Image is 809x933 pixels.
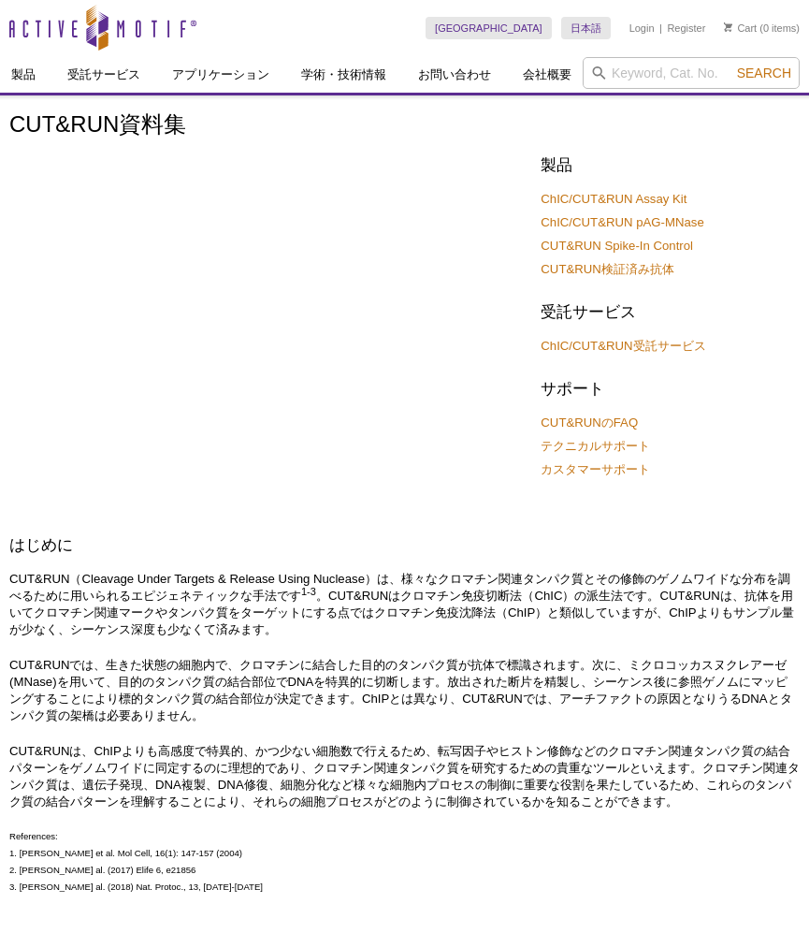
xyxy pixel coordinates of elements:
a: 会社概要 [512,57,583,93]
a: 学術・技術情報 [290,57,397,93]
li: | [659,17,662,39]
a: CUT&RUN Spike-In Control [541,238,693,255]
h2: はじめに [9,534,800,557]
a: 日本語 [561,17,611,39]
p: CUT&RUNでは、生きた状態の細胞内で、クロマチンに結合した目的のタンパク質が抗体で標識されます。次に、ミクロコッカスヌクレアーゼ(MNase)を用いて、目的のタンパク質の結合部位でDNAを特... [9,657,800,724]
a: ChIC/CUT&RUN Assay Kit [541,191,686,208]
img: Your Cart [724,22,732,32]
a: ChIC/CUT&RUN pAG-MNase [541,214,703,231]
a: CUT&RUNのFAQ [541,415,638,431]
span: Search [737,66,791,80]
a: [GEOGRAPHIC_DATA] [426,17,552,39]
sup: 1-3 [301,586,316,597]
input: Keyword, Cat. No. [583,57,800,89]
a: 受託サービス [56,57,152,93]
li: (0 items) [724,17,800,39]
a: Register [667,22,705,35]
h2: 受託サービス [541,301,800,324]
a: Login [629,22,655,35]
button: Search [731,65,797,81]
p: CUT&RUNは、ChIPよりも高感度で特異的、かつ少ない細胞数で行えるため、転写因子やヒストン修飾などのクロマチン関連タンパク質の結合パターンをゲノムワイドに同定するのに理想的であり、クロマチ... [9,743,800,810]
a: Cart [724,22,757,35]
iframe: [WEBINAR] Introduction to CUT&RUN [9,151,527,442]
a: ChIC/CUT&RUN受託サービス [541,338,705,355]
h1: CUT&RUN資料集 [9,112,800,139]
h2: 製品 [541,154,800,177]
h2: サポート [541,378,800,401]
a: お問い合わせ [407,57,502,93]
p: References: 1. [PERSON_NAME] et al. Mol Cell, 16(1): 147-157 (2004) 2. [PERSON_NAME] al. (2017) E... [9,828,800,896]
a: CUT&RUN検証済み抗体 [541,261,673,278]
a: テクニカルサポート [541,438,650,455]
a: カスタマーサポート [541,461,650,478]
a: アプリケーション [161,57,281,93]
p: CUT&RUN（Cleavage Under Targets & Release Using Nuclease）は、様々なクロマチン関連タンパク質とその修飾のゲノムワイドな分布を調べるために用い... [9,571,800,638]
